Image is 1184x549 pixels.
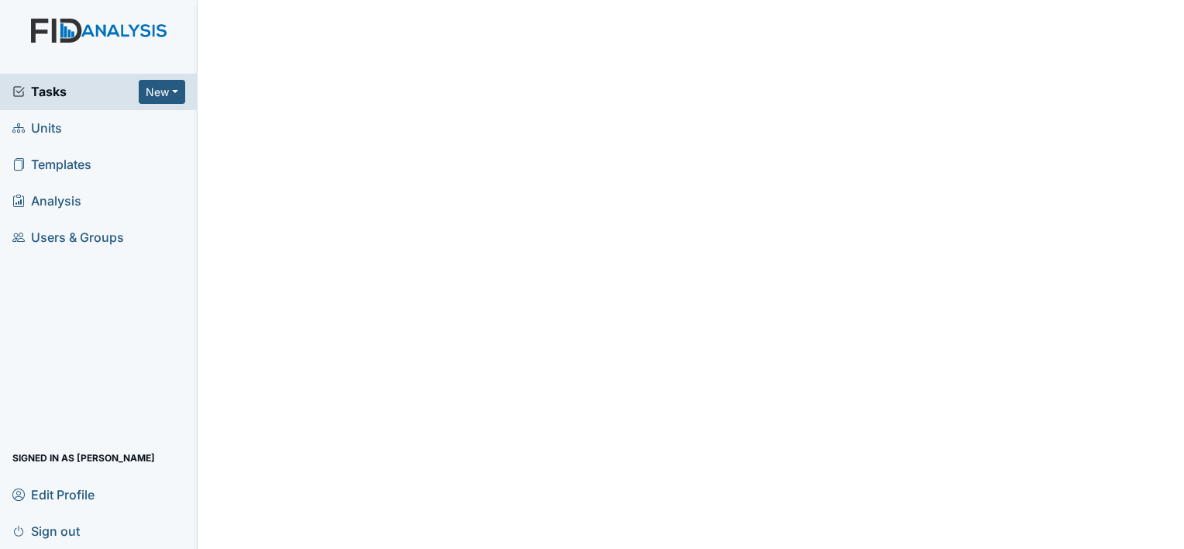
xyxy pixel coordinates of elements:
a: Tasks [12,82,139,101]
span: Edit Profile [12,482,95,506]
span: Sign out [12,519,80,543]
button: New [139,80,185,104]
span: Units [12,116,62,140]
span: Analysis [12,189,81,213]
span: Signed in as [PERSON_NAME] [12,446,155,470]
span: Users & Groups [12,226,124,250]
span: Templates [12,153,91,177]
